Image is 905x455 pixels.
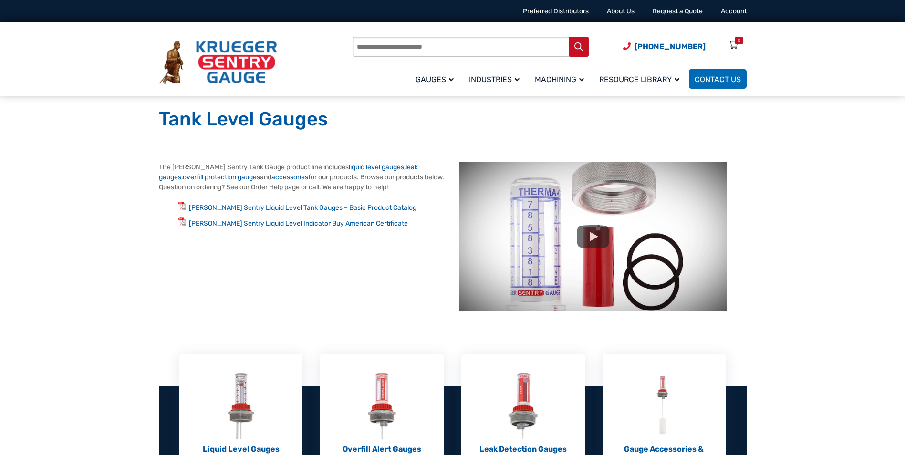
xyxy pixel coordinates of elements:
[332,444,432,455] p: Overfill Alert Gauges
[469,75,520,84] span: Industries
[226,373,256,439] img: Liquid Level Gauges
[183,173,260,181] a: overfill protection gauges
[159,163,418,181] a: leak gauges
[189,219,408,227] a: [PERSON_NAME] Sentry Liquid Level Indicator Buy American Certificate
[523,7,589,15] a: Preferred Distributors
[635,42,706,51] span: [PHONE_NUMBER]
[271,173,308,181] a: accessories
[463,68,529,90] a: Industries
[593,68,689,90] a: Resource Library
[649,373,679,439] img: Gauge Accessories & Options
[191,444,291,455] p: Liquid Level Gauges
[189,204,416,212] a: [PERSON_NAME] Sentry Liquid Level Tank Gauges – Basic Product Catalog
[349,163,404,171] a: liquid level gauges
[159,162,446,192] p: The [PERSON_NAME] Sentry Tank Gauge product line includes , , and for our products. Browse our pr...
[607,7,635,15] a: About Us
[695,75,741,84] span: Contact Us
[159,107,747,131] h1: Tank Level Gauges
[689,69,747,89] a: Contact Us
[529,68,593,90] a: Machining
[159,41,277,84] img: Krueger Sentry Gauge
[535,75,584,84] span: Machining
[367,373,397,439] img: Overfill Alert Gauges
[459,162,727,311] img: Tank Level Gauges
[508,373,538,439] img: Leak Detection Gauges
[599,75,679,84] span: Resource Library
[473,444,573,455] p: Leak Detection Gauges
[721,7,747,15] a: Account
[410,68,463,90] a: Gauges
[623,41,706,52] a: Phone Number (920) 434-8860
[738,37,740,44] div: 0
[653,7,703,15] a: Request a Quote
[416,75,454,84] span: Gauges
